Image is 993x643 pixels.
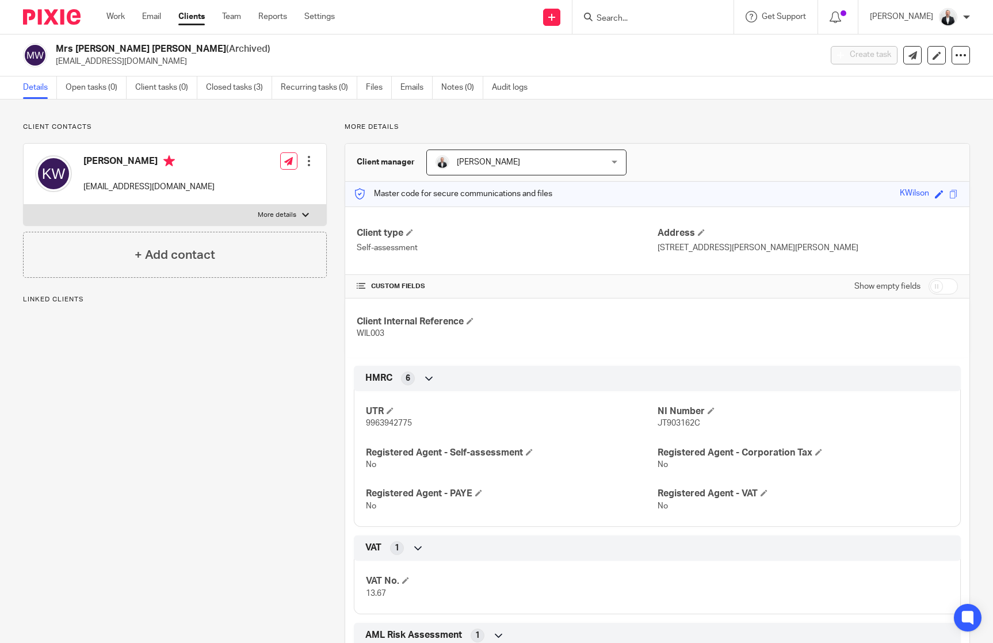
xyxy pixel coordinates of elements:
p: [EMAIL_ADDRESS][DOMAIN_NAME] [83,181,215,193]
span: [PERSON_NAME] [457,158,520,166]
h4: Client Internal Reference [357,316,657,328]
span: WIL003 [357,330,384,338]
p: Self-assessment [357,242,657,254]
p: Master code for secure communications and files [354,188,552,200]
h4: NI Number [658,405,949,418]
a: Clients [178,11,205,22]
img: svg%3E [23,43,47,67]
a: Audit logs [492,76,536,99]
p: More details [258,210,296,220]
h4: [PERSON_NAME] [83,155,215,170]
h4: Registered Agent - Self-assessment [366,447,657,459]
a: Open tasks (0) [66,76,127,99]
span: AML Risk Assessment [365,629,462,641]
h4: Address [658,227,958,239]
span: 1 [395,542,399,554]
a: Reports [258,11,287,22]
span: (Archived) [226,44,270,53]
p: [STREET_ADDRESS][PERSON_NAME][PERSON_NAME] [658,242,958,254]
a: Settings [304,11,335,22]
a: Emails [400,76,433,99]
a: Client tasks (0) [135,76,197,99]
span: Get Support [762,13,806,21]
span: No [658,502,668,510]
h2: Mrs [PERSON_NAME] [PERSON_NAME] [56,43,662,55]
h3: Client manager [357,156,415,168]
p: Client contacts [23,123,327,132]
h4: Client type [357,227,657,239]
input: Search [595,14,699,24]
a: Team [222,11,241,22]
button: Create task [831,46,897,64]
p: [EMAIL_ADDRESS][DOMAIN_NAME] [56,56,814,67]
label: Show empty fields [854,281,921,292]
span: VAT [365,542,381,554]
img: svg%3E [35,155,72,192]
i: Primary [163,155,175,167]
a: Files [366,76,392,99]
h4: Registered Agent - Corporation Tax [658,447,949,459]
span: 1 [475,630,480,641]
span: No [366,461,376,469]
h4: CUSTOM FIELDS [357,282,657,291]
span: 13.67 [366,590,386,598]
p: More details [345,123,970,132]
h4: VAT No. [366,575,657,587]
img: _SKY9589-Edit-2.jpeg [939,8,957,26]
span: No [658,461,668,469]
h4: Registered Agent - VAT [658,488,949,500]
img: Pixie [23,9,81,25]
a: Notes (0) [441,76,483,99]
div: KWilson [900,187,929,201]
a: Email [142,11,161,22]
a: Recurring tasks (0) [281,76,357,99]
a: Closed tasks (3) [206,76,272,99]
span: JT903162C [658,419,700,427]
span: HMRC [365,372,392,384]
p: Linked clients [23,295,327,304]
span: 6 [406,373,410,384]
h4: UTR [366,405,657,418]
h4: + Add contact [135,246,215,264]
span: 9963942775 [366,419,412,427]
span: No [366,502,376,510]
img: _SKY9589-Edit-2.jpeg [436,155,449,169]
a: Details [23,76,57,99]
p: [PERSON_NAME] [870,11,933,22]
h4: Registered Agent - PAYE [366,488,657,500]
a: Work [106,11,125,22]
